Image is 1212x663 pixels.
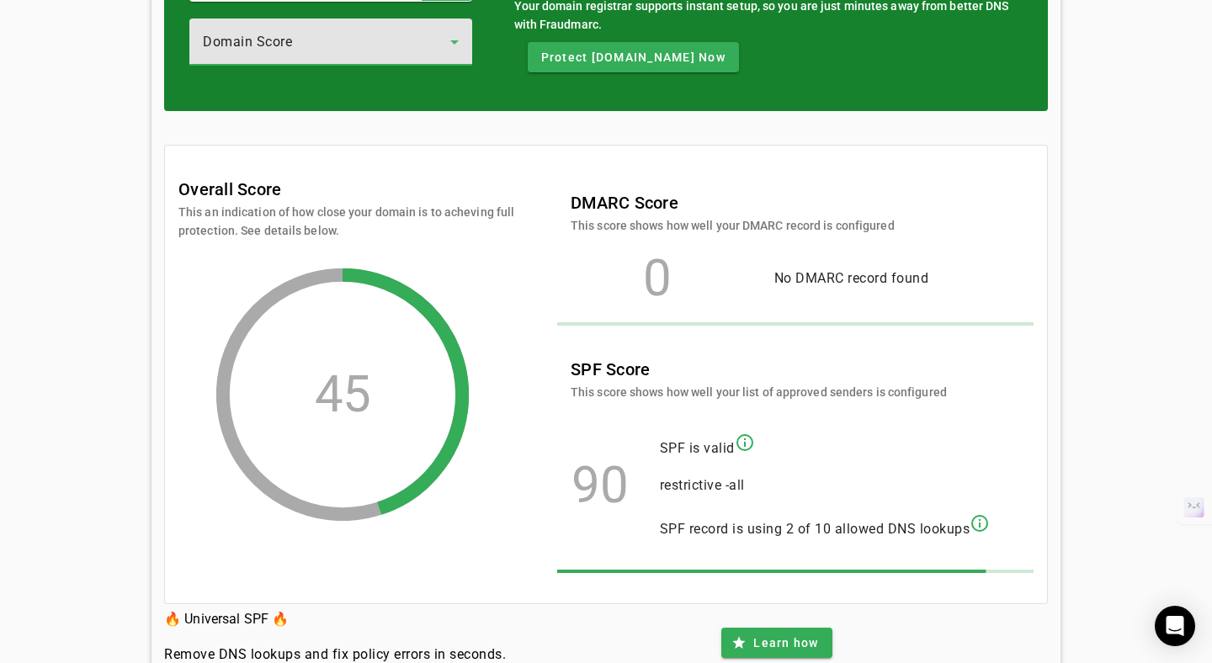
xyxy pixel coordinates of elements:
[571,477,630,494] div: 90
[178,203,515,240] mat-card-subtitle: This an indication of how close your domain is to acheving full protection. See details below.
[721,628,832,658] button: Learn how
[571,356,947,383] mat-card-title: SPF Score
[571,216,895,235] mat-card-subtitle: This score shows how well your DMARC record is configured
[753,634,818,651] span: Learn how
[203,34,292,50] span: Domain Score
[164,607,506,631] h3: 🔥 Universal SPF 🔥
[1155,606,1195,646] div: Open Intercom Messenger
[571,270,744,287] div: 0
[541,49,726,66] span: Protect [DOMAIN_NAME] Now
[528,42,739,72] button: Protect [DOMAIN_NAME] Now
[735,432,755,453] mat-icon: info_outline
[571,189,895,216] mat-card-title: DMARC Score
[315,386,371,403] div: 45
[970,513,990,533] mat-icon: info_outline
[178,176,281,203] mat-card-title: Overall Score
[571,383,947,401] mat-card-subtitle: This score shows how well your list of approved senders is configured
[774,270,929,286] span: No DMARC record found
[660,477,745,493] span: restrictive -all
[660,440,735,456] span: SPF is valid
[660,521,970,537] span: SPF record is using 2 of 10 allowed DNS lookups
